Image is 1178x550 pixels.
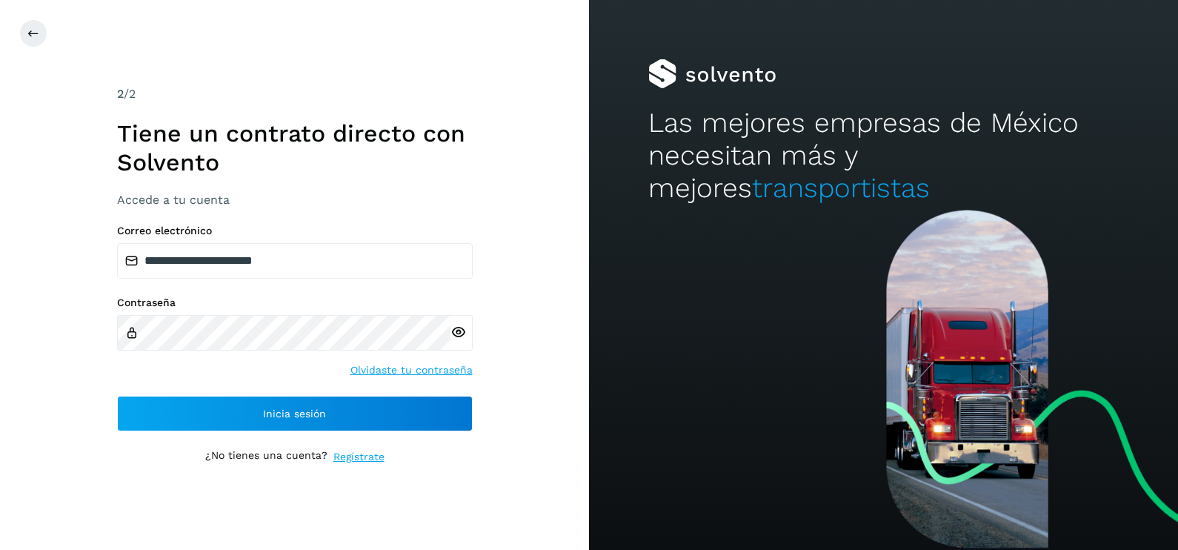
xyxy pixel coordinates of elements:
label: Correo electrónico [117,225,473,237]
span: Inicia sesión [263,408,326,419]
span: 2 [117,87,124,101]
label: Contraseña [117,296,473,309]
span: transportistas [752,172,930,204]
h3: Accede a tu cuenta [117,193,473,207]
a: Regístrate [333,449,385,465]
h1: Tiene un contrato directo con Solvento [117,119,473,176]
div: /2 [117,85,473,103]
a: Olvidaste tu contraseña [350,362,473,378]
button: Inicia sesión [117,396,473,431]
p: ¿No tienes una cuenta? [205,449,327,465]
h2: Las mejores empresas de México necesitan más y mejores [648,107,1119,205]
